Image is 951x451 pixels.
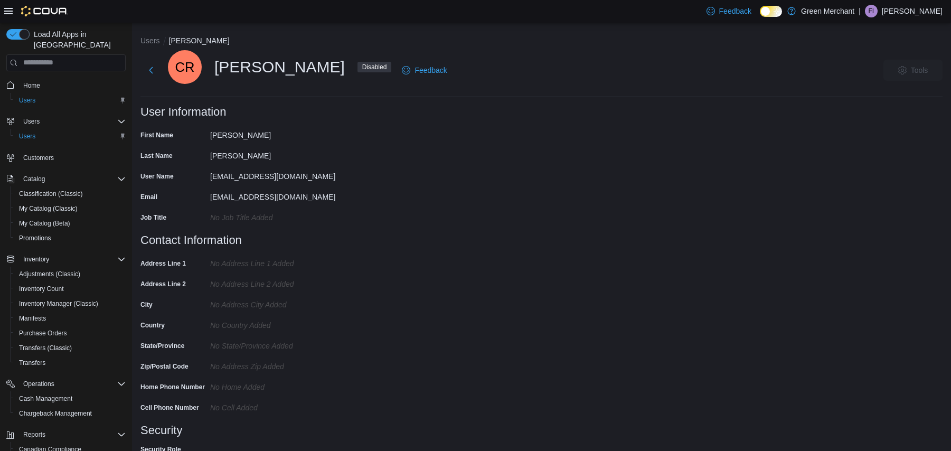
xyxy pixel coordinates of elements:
[19,428,50,441] button: Reports
[15,392,126,405] span: Cash Management
[11,281,130,296] button: Inventory Count
[23,81,40,90] span: Home
[357,62,392,72] span: Disabled
[15,297,126,310] span: Inventory Manager (Classic)
[11,311,130,326] button: Manifests
[210,317,352,330] div: No Country Added
[30,29,126,50] span: Load All Apps in [GEOGRAPHIC_DATA]
[140,300,153,309] label: City
[19,173,126,185] span: Catalog
[15,392,77,405] a: Cash Management
[859,5,861,17] p: |
[15,356,126,369] span: Transfers
[210,147,352,160] div: [PERSON_NAME]
[210,337,352,350] div: No State/Province Added
[11,326,130,341] button: Purchase Orders
[19,190,83,198] span: Classification (Classic)
[19,79,44,92] a: Home
[23,117,40,126] span: Users
[140,280,186,288] label: Address Line 2
[2,377,130,391] button: Operations
[140,193,157,201] label: Email
[15,94,40,107] a: Users
[19,285,64,293] span: Inventory Count
[19,409,92,418] span: Chargeback Management
[11,216,130,231] button: My Catalog (Beta)
[19,270,80,278] span: Adjustments (Classic)
[168,50,391,84] div: [PERSON_NAME]
[415,65,447,76] span: Feedback
[883,60,943,81] button: Tools
[398,60,451,81] a: Feedback
[19,204,78,213] span: My Catalog (Classic)
[11,231,130,246] button: Promotions
[19,151,126,164] span: Customers
[11,391,130,406] button: Cash Management
[15,342,126,354] span: Transfers (Classic)
[19,299,98,308] span: Inventory Manager (Classic)
[210,255,352,268] div: No Address Line 1 added
[19,344,72,352] span: Transfers (Classic)
[2,78,130,93] button: Home
[140,172,174,181] label: User Name
[19,378,126,390] span: Operations
[869,5,874,17] span: FI
[140,321,165,330] label: Country
[19,428,126,441] span: Reports
[140,362,189,371] label: Zip/Postal Code
[11,129,130,144] button: Users
[2,114,130,129] button: Users
[11,93,130,108] button: Users
[210,276,352,288] div: No Address Line 2 added
[19,329,67,337] span: Purchase Orders
[19,234,51,242] span: Promotions
[19,253,126,266] span: Inventory
[15,268,126,280] span: Adjustments (Classic)
[140,213,166,222] label: Job Title
[11,201,130,216] button: My Catalog (Classic)
[15,232,55,245] a: Promotions
[362,62,387,72] span: Disabled
[175,50,195,84] span: CR
[140,259,186,268] label: Address Line 1
[19,132,35,140] span: Users
[19,394,72,403] span: Cash Management
[140,60,162,81] button: Next
[15,187,87,200] a: Classification (Classic)
[760,6,782,17] input: Dark Mode
[19,253,53,266] button: Inventory
[140,383,205,391] label: Home Phone Number
[801,5,854,17] p: Green Merchant
[702,1,756,22] a: Feedback
[15,130,40,143] a: Users
[19,152,58,164] a: Customers
[210,189,352,201] div: [EMAIL_ADDRESS][DOMAIN_NAME]
[15,312,126,325] span: Manifests
[19,359,45,367] span: Transfers
[11,406,130,421] button: Chargeback Management
[140,342,184,350] label: State/Province
[23,380,54,388] span: Operations
[23,430,45,439] span: Reports
[15,202,82,215] a: My Catalog (Classic)
[140,152,173,160] label: Last Name
[210,168,352,181] div: [EMAIL_ADDRESS][DOMAIN_NAME]
[140,36,160,45] button: Users
[19,378,59,390] button: Operations
[140,234,242,247] h3: Contact Information
[11,296,130,311] button: Inventory Manager (Classic)
[210,379,352,391] div: No Home added
[15,283,126,295] span: Inventory Count
[15,312,50,325] a: Manifests
[210,358,352,371] div: No Address Zip added
[865,5,878,17] div: Faiyaz Ismail
[2,252,130,267] button: Inventory
[15,283,68,295] a: Inventory Count
[21,6,68,16] img: Cova
[2,172,130,186] button: Catalog
[11,267,130,281] button: Adjustments (Classic)
[2,427,130,442] button: Reports
[15,356,50,369] a: Transfers
[882,5,943,17] p: [PERSON_NAME]
[15,268,84,280] a: Adjustments (Classic)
